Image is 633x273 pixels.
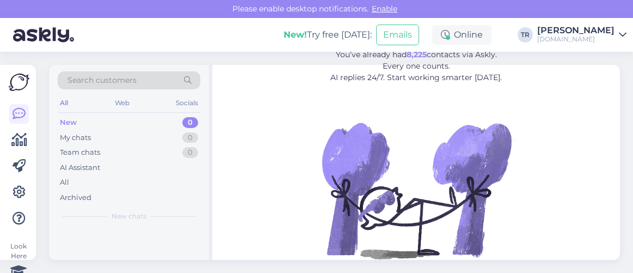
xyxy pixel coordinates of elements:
button: Emails [376,25,419,45]
div: Web [113,96,132,110]
b: 8,225 [407,50,427,59]
div: TR [518,27,533,43]
div: All [60,177,69,188]
div: Online [432,25,491,45]
div: 0 [182,132,198,143]
div: New [60,117,77,128]
div: 0 [182,147,198,158]
p: You’ve already had contacts via Askly. Every one counts. AI replies 24/7. Start working smarter [... [272,49,561,83]
b: New! [284,29,307,40]
div: Try free [DATE]: [284,28,372,41]
img: Askly Logo [9,74,29,91]
div: AI Assistant [60,162,100,173]
div: [PERSON_NAME] [537,26,614,35]
span: Enable [368,4,401,14]
div: 0 [182,117,198,128]
div: Team chats [60,147,100,158]
div: My chats [60,132,91,143]
span: Search customers [67,75,137,86]
div: [DOMAIN_NAME] [537,35,614,44]
div: Socials [174,96,200,110]
a: [PERSON_NAME][DOMAIN_NAME] [537,26,626,44]
div: Archived [60,192,91,203]
div: All [58,96,70,110]
span: New chats [112,211,146,221]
